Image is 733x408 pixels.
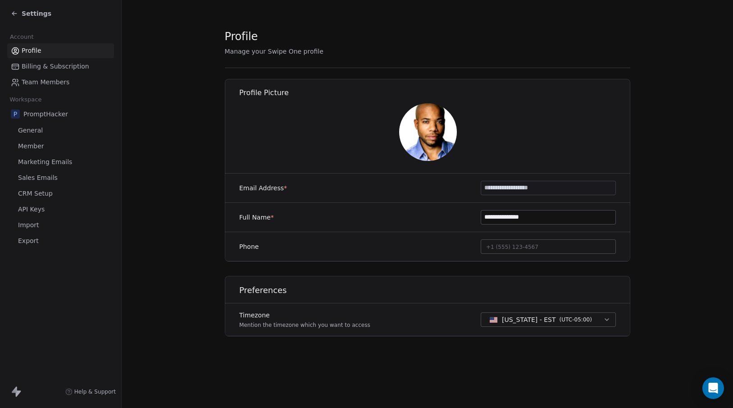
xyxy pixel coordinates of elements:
a: Profile [7,43,114,58]
a: CRM Setup [7,186,114,201]
a: Billing & Subscription [7,59,114,74]
a: Member [7,139,114,154]
span: Sales Emails [18,173,58,183]
img: vI0T_9lCuRuPQNyFhw0WCLsLjLSSYzN0siv5z45nzIs [399,103,456,161]
span: API Keys [18,205,45,214]
h1: Profile Picture [239,88,631,98]
a: General [7,123,114,138]
h1: Preferences [239,285,631,296]
p: Mention the timezone which you want to access [239,321,370,329]
span: Export [18,236,39,246]
a: Help & Support [65,388,116,395]
span: Import [18,220,39,230]
span: Profile [22,46,41,55]
a: Marketing Emails [7,155,114,170]
span: Billing & Subscription [22,62,89,71]
a: Export [7,234,114,248]
button: +1 (555) 123-4567 [481,239,616,254]
button: [US_STATE] - EST(UTC-05:00) [481,312,616,327]
span: Marketing Emails [18,157,72,167]
span: PromptHacker [23,110,68,119]
a: API Keys [7,202,114,217]
span: P [11,110,20,119]
div: Open Intercom Messenger [702,377,724,399]
a: Sales Emails [7,170,114,185]
label: Full Name [239,213,274,222]
a: Settings [11,9,51,18]
span: ( UTC-05:00 ) [559,316,592,324]
span: Help & Support [74,388,116,395]
span: Profile [225,30,258,43]
span: [US_STATE] - EST [502,315,556,324]
span: Account [6,30,37,44]
a: Import [7,218,114,233]
span: Settings [22,9,51,18]
label: Phone [239,242,259,251]
span: Manage your Swipe One profile [225,48,323,55]
a: Team Members [7,75,114,90]
span: Member [18,142,44,151]
span: General [18,126,43,135]
label: Timezone [239,311,370,320]
label: Email Address [239,183,287,193]
span: CRM Setup [18,189,53,198]
span: +1 (555) 123-4567 [486,244,538,250]
span: Workspace [6,93,46,106]
span: Team Members [22,78,69,87]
